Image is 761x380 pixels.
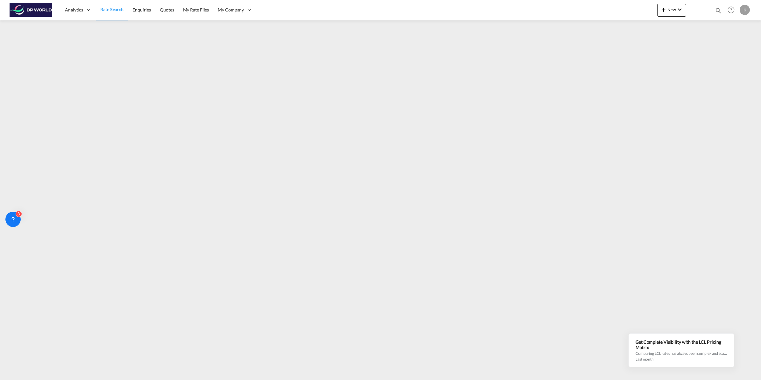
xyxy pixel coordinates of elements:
[660,7,684,12] span: New
[160,7,174,12] span: Quotes
[740,5,750,15] div: K
[676,6,684,13] md-icon: icon-chevron-down
[715,7,722,14] md-icon: icon-magnify
[183,7,209,12] span: My Rate Files
[132,7,151,12] span: Enquiries
[65,7,83,13] span: Analytics
[218,7,244,13] span: My Company
[715,7,722,17] div: icon-magnify
[660,6,667,13] md-icon: icon-plus 400-fg
[726,4,740,16] div: Help
[657,4,686,17] button: icon-plus 400-fgNewicon-chevron-down
[726,4,736,15] span: Help
[100,7,124,12] span: Rate Search
[10,3,53,17] img: c08ca190194411f088ed0f3ba295208c.png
